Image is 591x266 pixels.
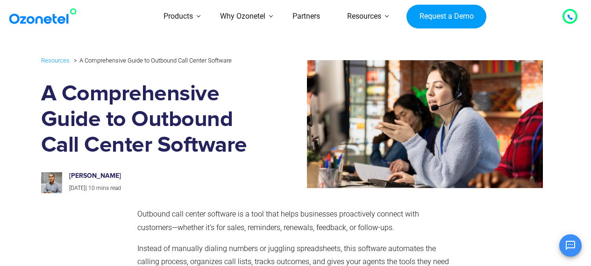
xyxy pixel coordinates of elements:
button: Open chat [559,234,582,257]
a: Resources [41,55,70,66]
li: A Comprehensive Guide to Outbound Call Center Software [71,55,232,66]
p: | [69,183,243,194]
span: mins read [96,185,121,191]
h1: A Comprehensive Guide to Outbound Call Center Software [41,81,253,158]
span: 10 [88,185,95,191]
h6: [PERSON_NAME] [69,172,243,180]
span: [DATE] [69,185,85,191]
img: prashanth-kancherla_avatar_1-200x200.jpeg [41,172,62,193]
a: Request a Demo [406,5,486,29]
p: Outbound call center software is a tool that helps businesses proactively connect with customers—... [137,208,450,235]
